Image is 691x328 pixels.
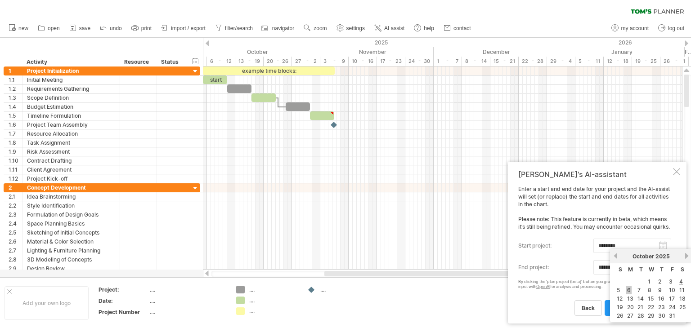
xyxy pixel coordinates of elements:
[9,93,22,102] div: 1.3
[260,22,297,34] a: navigator
[637,294,645,303] a: 14
[668,311,676,320] a: 31
[628,266,633,273] span: Monday
[621,25,649,31] span: my account
[668,277,673,286] a: 3
[490,57,519,66] div: 15 - 21
[616,294,624,303] a: 12
[626,294,634,303] a: 13
[424,25,434,31] span: help
[9,84,22,93] div: 1.2
[536,284,550,289] a: OpenAI
[405,57,434,66] div: 24 - 30
[9,102,22,111] div: 1.4
[159,22,208,34] a: import / export
[27,58,115,66] div: Activity
[518,170,671,179] div: [PERSON_NAME]'s AI-assistant
[124,58,152,66] div: Resource
[616,286,621,294] a: 5
[671,266,674,273] span: Friday
[453,25,471,31] span: contact
[249,307,298,315] div: ....
[6,22,31,34] a: new
[637,303,644,311] a: 21
[678,294,687,303] a: 18
[9,138,22,147] div: 1.8
[203,66,335,75] div: example time blocks:
[574,300,602,316] a: back
[292,57,320,66] div: 27 - 2
[9,201,22,210] div: 2.2
[9,219,22,228] div: 2.4
[9,192,22,201] div: 2.1
[334,22,368,34] a: settings
[678,286,686,294] a: 11
[27,129,115,138] div: Resource Allocation
[9,66,22,75] div: 1
[272,25,294,31] span: navigator
[27,183,115,192] div: Concept Development
[48,25,60,31] span: open
[462,57,490,66] div: 8 - 14
[27,93,115,102] div: Scope Definition
[110,25,122,31] span: undo
[27,237,115,246] div: Material & Color Selection
[9,255,22,264] div: 2.8
[27,75,115,84] div: Initial Meeting
[639,266,643,273] span: Tuesday
[150,297,225,305] div: ....
[27,219,115,228] div: Space Planning Basics
[99,297,148,305] div: Date:
[637,311,645,320] a: 28
[27,210,115,219] div: Formulation of Design Goals
[9,237,22,246] div: 2.6
[27,255,115,264] div: 3D Modeling of Concepts
[171,25,206,31] span: import / export
[129,22,154,34] a: print
[320,286,369,293] div: ....
[27,201,115,210] div: Style Identification
[668,286,676,294] a: 10
[27,147,115,156] div: Risk Assessment
[67,22,93,34] a: save
[377,57,405,66] div: 17 - 23
[656,22,687,34] a: log out
[312,47,434,57] div: November 2025
[660,57,689,66] div: 26 - 1
[657,277,662,286] a: 2
[434,57,462,66] div: 1 - 7
[633,253,654,260] span: October
[657,303,666,311] a: 23
[9,228,22,237] div: 2.5
[27,192,115,201] div: Idea Brainstorming
[203,75,227,84] div: start
[346,25,365,31] span: settings
[626,286,632,294] a: 6
[27,138,115,147] div: Task Assignment
[441,22,474,34] a: contact
[27,66,115,75] div: Project Initialization
[9,111,22,120] div: 1.5
[27,84,115,93] div: Requirements Gathering
[668,25,684,31] span: log out
[235,57,264,66] div: 13 - 19
[27,156,115,165] div: Contract Drafting
[99,286,148,293] div: Project:
[9,156,22,165] div: 1.10
[547,57,575,66] div: 29 - 4
[678,303,687,311] a: 25
[349,57,377,66] div: 10 - 16
[36,22,63,34] a: open
[637,286,642,294] a: 7
[9,129,22,138] div: 1.7
[9,75,22,84] div: 1.1
[518,239,593,253] label: start project:
[612,253,619,259] a: previous
[683,253,690,259] a: next
[27,102,115,111] div: Budget Estimation
[27,111,115,120] div: Timeline Formulation
[320,57,349,66] div: 3 - 9
[657,311,666,320] a: 30
[249,297,298,304] div: ....
[434,47,559,57] div: December 2025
